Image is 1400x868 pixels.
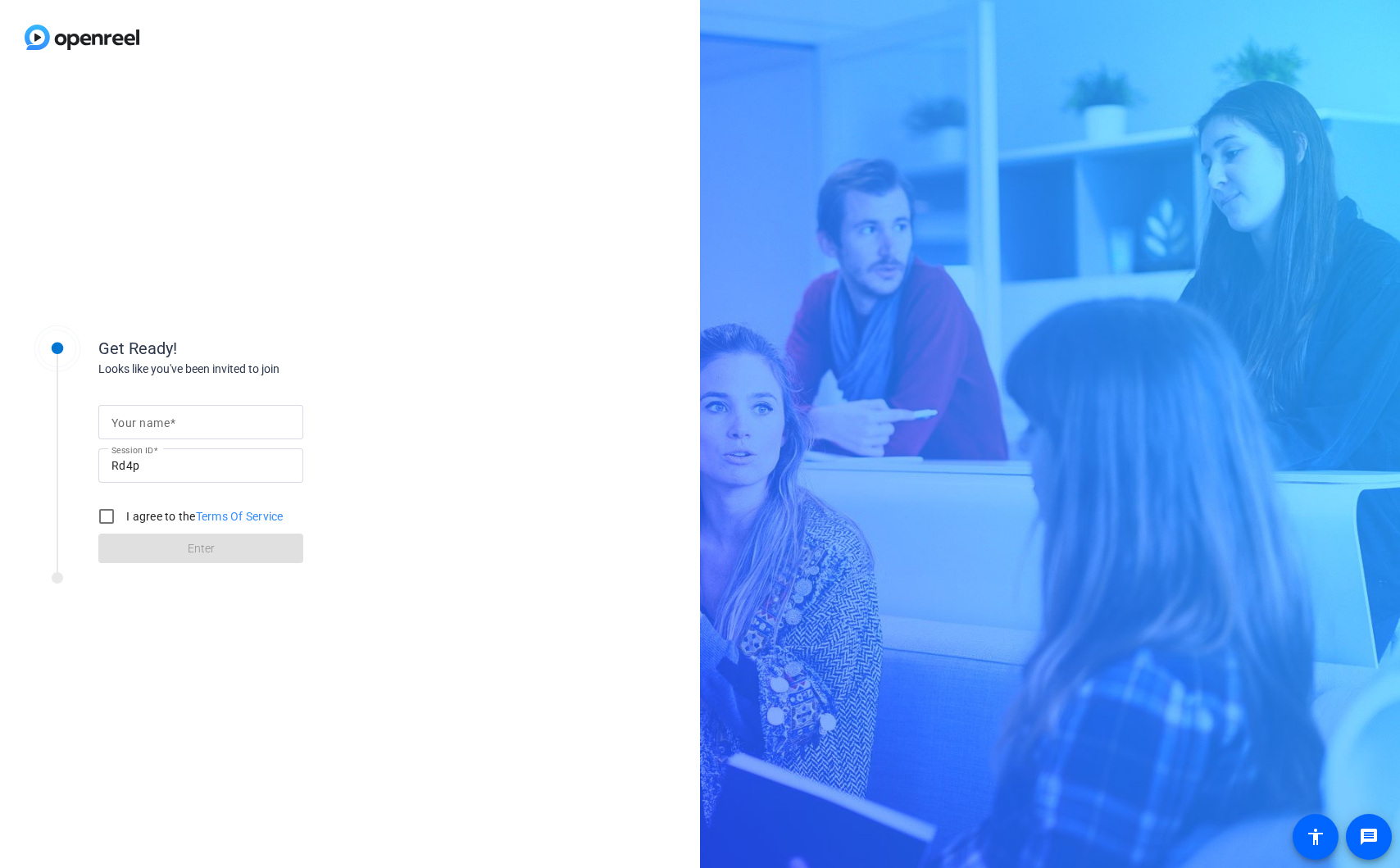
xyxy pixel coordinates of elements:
mat-label: Your name [111,416,170,429]
div: Get Ready! [98,336,426,361]
mat-icon: message [1359,827,1379,847]
a: Terms Of Service [196,510,284,523]
mat-label: Session ID [111,445,153,455]
mat-icon: accessibility [1306,827,1325,847]
div: Looks like you've been invited to join [98,361,426,378]
label: I agree to the [123,508,284,525]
